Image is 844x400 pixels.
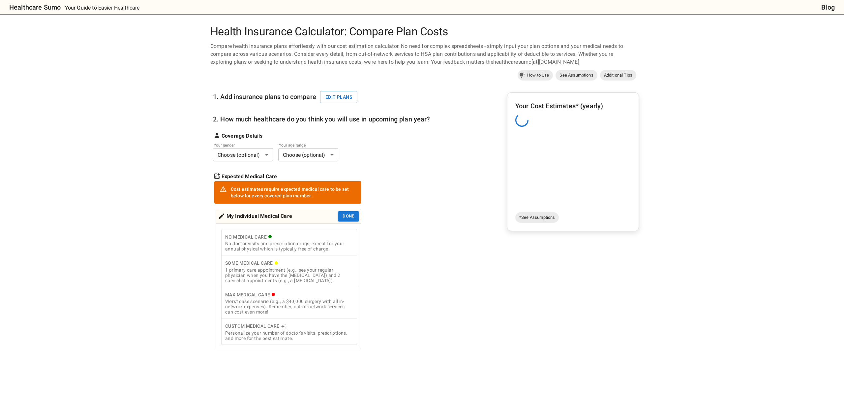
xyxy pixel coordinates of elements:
div: Custom Medical Care [225,322,353,330]
div: 1 primary care appointment (e.g., see your regular physician when you have the [MEDICAL_DATA]) an... [225,267,353,283]
strong: Expected Medical Care [222,173,277,181]
h1: Health Insurance Calculator: Compare Plan Costs [208,25,636,38]
a: *See Assumptions [515,212,559,223]
button: Edit plans [320,91,357,103]
button: Some Medical Care1 primary care appointment (e.g., see your regular physician when you have the [... [221,255,357,287]
div: cost type [221,229,357,345]
span: *See Assumptions [515,214,559,221]
span: See Assumptions [556,72,597,79]
button: Custom Medical CarePersonalize your number of doctor's visits, prescriptions, and more for the be... [221,318,357,345]
a: Blog [821,2,835,13]
div: No doctor visits and prescription drugs, except for your annual physical which is typically free ... [225,241,353,251]
button: Done [338,211,359,221]
h6: 1. Add insurance plans to compare [213,91,361,103]
h6: 2. How much healthcare do you think you will use in upcoming plan year? [213,114,430,124]
button: No Medical CareNo doctor visits and prescription drugs, except for your annual physical which is ... [221,229,357,256]
div: Cost estimates require expected medical care to be set below for every covered plan member. [231,183,356,202]
span: How to Use [523,72,553,79]
div: Choose (optional) [278,148,338,161]
div: Choose (optional) [213,148,273,161]
p: Your Guide to Easier Healthcare [65,4,140,12]
a: How to Use [518,70,553,81]
div: Some Medical Care [225,259,353,267]
a: See Assumptions [556,70,597,81]
strong: Coverage Details [222,132,262,140]
div: Personalize your number of doctor's visits, prescriptions, and more for the best estimate. [225,330,353,341]
h6: Your Cost Estimates* (yearly) [515,101,631,111]
span: Additional Tips [600,72,636,79]
a: Healthcare Sumo [4,2,61,13]
div: No Medical Care [225,233,353,241]
a: Additional Tips [600,70,636,81]
button: Max Medical CareWorst case scenario (e.g., a $40,000 surgery with all in-network expenses). Remem... [221,287,357,319]
div: My Individual Medical Care [218,211,292,221]
label: Your gender [214,142,264,148]
div: Max Medical Care [225,291,353,299]
div: Worst case scenario (e.g., a $40,000 surgery with all in-network expenses). Remember, out-of-netw... [225,299,353,315]
label: Your age range [279,142,329,148]
div: Compare health insurance plans effortlessly with our cost estimation calculator. No need for comp... [208,42,636,66]
h6: Healthcare Sumo [9,2,61,13]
